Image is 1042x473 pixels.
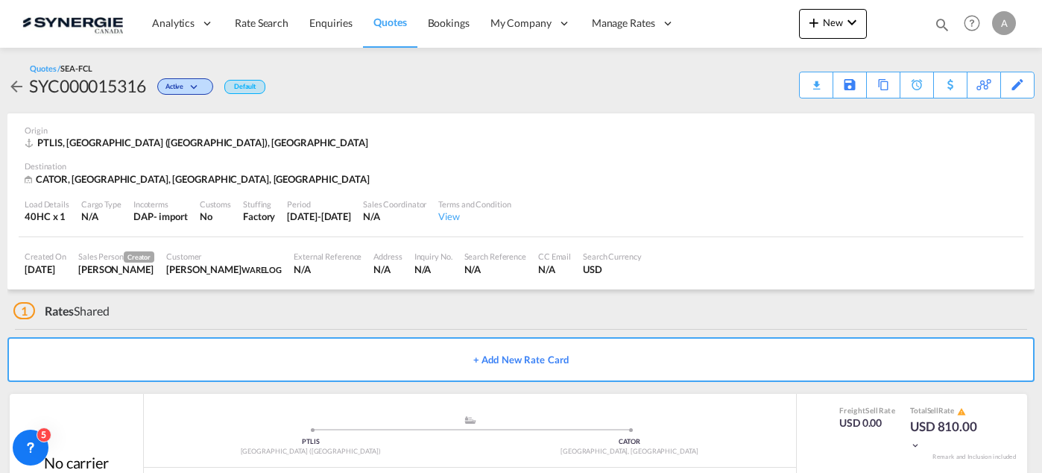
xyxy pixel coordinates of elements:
[7,74,29,98] div: icon-arrow-left
[294,263,361,276] div: N/A
[29,74,146,98] div: SYC000015316
[133,198,188,210] div: Incoterms
[151,447,470,457] div: [GEOGRAPHIC_DATA] ([GEOGRAPHIC_DATA])
[25,172,373,187] div: CATOR, Toronto, ON, Americas
[910,405,985,417] div: Total Rate
[934,16,950,39] div: icon-magnify
[805,16,861,28] span: New
[373,263,402,276] div: N/A
[151,437,470,447] div: PTLIS
[438,198,511,210] div: Terms and Condition
[7,337,1035,382] button: + Add New Rate Card
[187,84,205,92] md-icon: icon-chevron-down
[438,210,511,223] div: View
[414,263,452,276] div: N/A
[157,78,213,95] div: Change Status Here
[294,251,361,262] div: External Reference
[60,63,92,73] span: SEA-FCL
[490,16,552,31] span: My Company
[992,11,1016,35] div: A
[910,440,921,451] md-icon: icon-chevron-down
[592,16,655,31] span: Manage Rates
[152,16,195,31] span: Analytics
[287,210,351,223] div: 6 Nov 2025
[45,304,75,318] span: Rates
[373,251,402,262] div: Address
[959,10,985,36] span: Help
[235,16,288,29] span: Rate Search
[414,251,452,262] div: Inquiry No.
[934,16,950,33] md-icon: icon-magnify
[807,75,825,86] md-icon: icon-download
[461,416,479,424] md-icon: assets/icons/custom/ship-fill.svg
[538,263,571,276] div: N/A
[363,210,426,223] div: N/A
[78,251,154,263] div: Sales Person
[833,72,866,98] div: Save As Template
[124,251,154,263] span: Creator
[910,418,985,454] div: USD 810.00
[224,80,265,94] div: Default
[464,263,526,276] div: N/A
[865,406,878,415] span: Sell
[309,16,353,29] span: Enquiries
[13,302,35,319] span: 1
[25,198,69,210] div: Load Details
[583,263,642,276] div: USD
[133,210,154,223] div: DAP
[927,406,939,415] span: Sell
[957,407,966,416] md-icon: icon-alert
[165,82,187,96] span: Active
[807,72,825,86] div: Quote PDF is not available at this time
[428,16,470,29] span: Bookings
[959,10,992,37] div: Help
[243,210,275,223] div: Factory Stuffing
[363,198,426,210] div: Sales Coordinator
[464,251,526,262] div: Search Reference
[287,198,351,210] div: Period
[25,125,1017,136] div: Origin
[799,9,867,39] button: icon-plus 400-fgNewicon-chevron-down
[25,251,66,262] div: Created On
[25,160,1017,172] div: Destination
[470,447,789,457] div: [GEOGRAPHIC_DATA], [GEOGRAPHIC_DATA]
[44,452,109,473] div: No carrier
[22,7,123,40] img: 1f56c880d42311ef80fc7dca854c8e59.png
[7,78,25,95] md-icon: icon-arrow-left
[154,210,188,223] div: - import
[583,251,642,262] div: Search Currency
[78,263,154,276] div: Adriana Groposila
[81,198,121,210] div: Cargo Type
[839,416,895,430] div: USD 0.00
[37,137,368,148] span: PTLIS, [GEOGRAPHIC_DATA] ([GEOGRAPHIC_DATA]), [GEOGRAPHIC_DATA]
[25,263,66,276] div: 7 Oct 2025
[200,198,231,210] div: Customs
[243,198,275,210] div: Stuffing
[241,265,282,275] span: WARELOG
[470,437,789,447] div: CATOR
[25,136,372,149] div: PTLIS, Lisbon (Lisboa), Europe
[30,63,92,74] div: Quotes /SEA-FCL
[81,210,121,223] div: N/A
[25,210,69,223] div: 40HC x 1
[166,263,282,276] div: marcia araujo
[13,303,110,319] div: Shared
[839,405,895,416] div: Freight Rate
[956,406,966,417] button: icon-alert
[538,251,571,262] div: CC Email
[200,210,231,223] div: No
[843,13,861,31] md-icon: icon-chevron-down
[166,251,282,262] div: Customer
[373,16,406,28] span: Quotes
[921,453,1027,461] div: Remark and Inclusion included
[146,74,217,98] div: Change Status Here
[805,13,823,31] md-icon: icon-plus 400-fg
